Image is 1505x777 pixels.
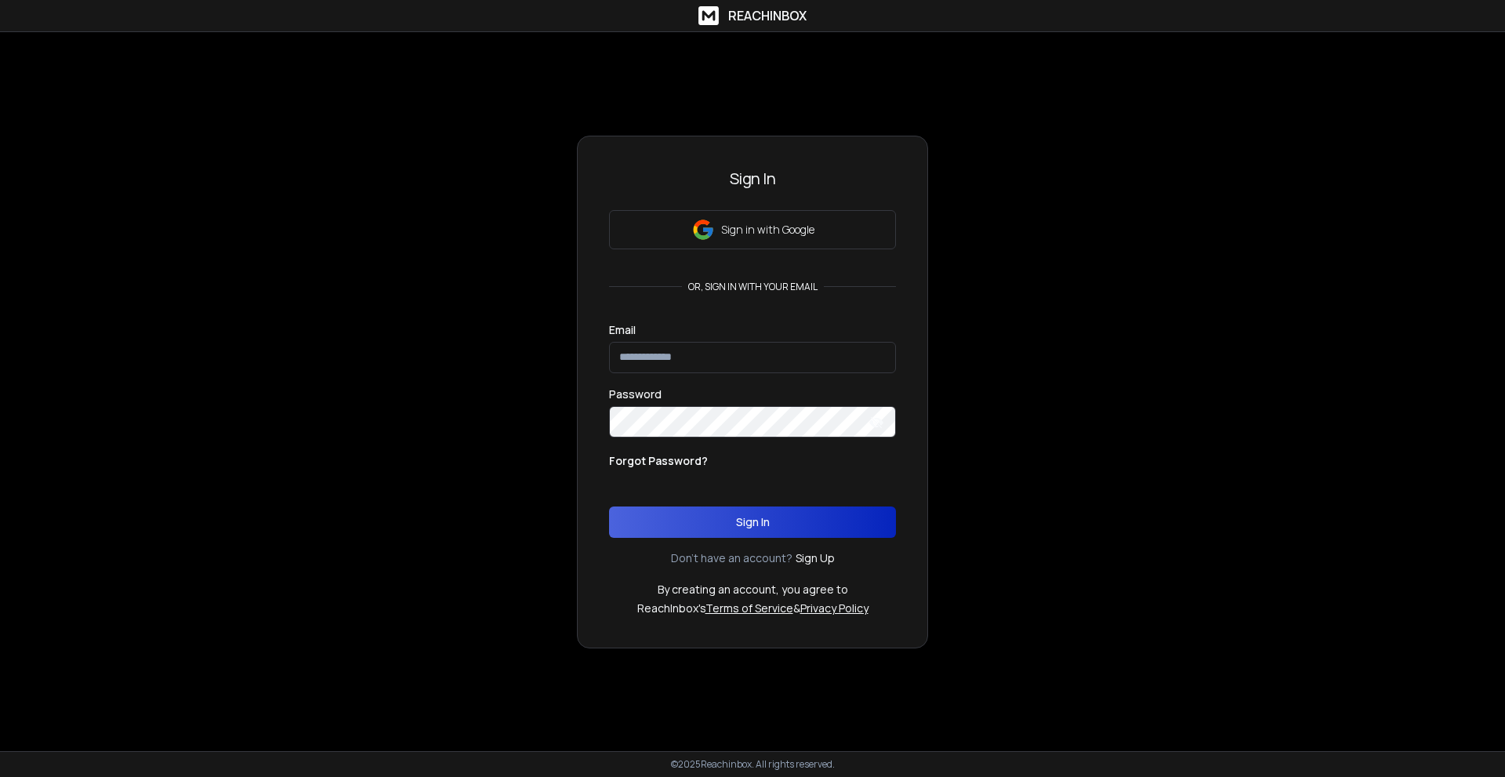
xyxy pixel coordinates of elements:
[658,582,848,597] p: By creating an account, you agree to
[609,168,896,190] h3: Sign In
[698,6,807,25] a: ReachInbox
[637,601,869,616] p: ReachInbox's &
[671,550,792,566] p: Don't have an account?
[728,6,807,25] h1: ReachInbox
[705,601,793,615] a: Terms of Service
[609,507,896,538] button: Sign In
[609,389,662,400] label: Password
[609,325,636,336] label: Email
[721,222,814,238] p: Sign in with Google
[609,210,896,249] button: Sign in with Google
[800,601,869,615] a: Privacy Policy
[609,453,708,469] p: Forgot Password?
[671,758,835,771] p: © 2025 Reachinbox. All rights reserved.
[682,281,824,293] p: or, sign in with your email
[796,550,835,566] a: Sign Up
